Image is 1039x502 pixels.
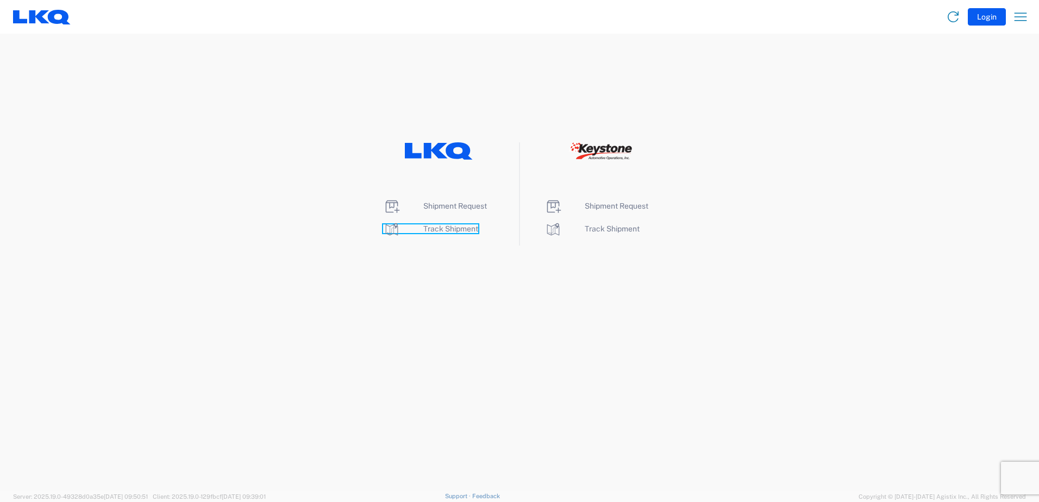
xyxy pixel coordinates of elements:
span: [DATE] 09:50:51 [104,493,148,500]
span: [DATE] 09:39:01 [222,493,266,500]
span: Server: 2025.19.0-49328d0a35e [13,493,148,500]
span: Shipment Request [585,202,648,210]
span: Track Shipment [423,224,478,233]
span: Shipment Request [423,202,487,210]
span: Client: 2025.19.0-129fbcf [153,493,266,500]
span: Copyright © [DATE]-[DATE] Agistix Inc., All Rights Reserved [859,492,1026,501]
a: Support [445,493,472,499]
a: Track Shipment [383,224,478,233]
span: Track Shipment [585,224,640,233]
a: Feedback [472,493,500,499]
button: Login [968,8,1006,26]
a: Shipment Request [383,202,487,210]
a: Track Shipment [544,224,640,233]
a: Shipment Request [544,202,648,210]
